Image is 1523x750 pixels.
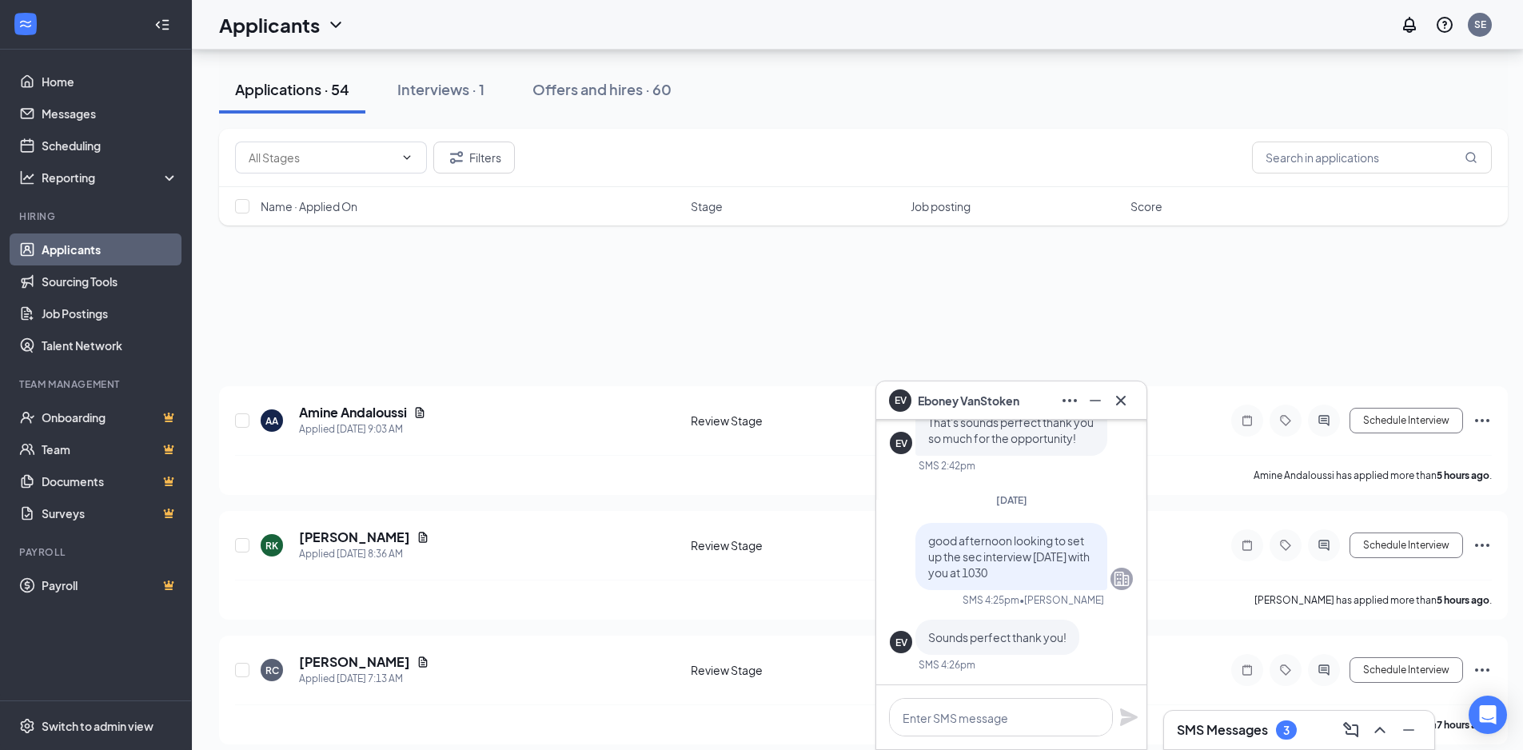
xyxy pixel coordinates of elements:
p: Amine Andaloussi has applied more than . [1254,469,1492,482]
div: Applied [DATE] 9:03 AM [299,421,426,437]
span: [DATE] [996,494,1027,506]
a: Sourcing Tools [42,265,178,297]
div: Review Stage [691,662,901,678]
svg: Document [417,656,429,668]
svg: Note [1238,539,1257,552]
span: • [PERSON_NAME] [1019,593,1104,607]
svg: Ellipses [1060,391,1079,410]
input: All Stages [249,149,394,166]
button: ComposeMessage [1338,717,1364,743]
div: Applied [DATE] 7:13 AM [299,671,429,687]
span: Score [1130,198,1162,214]
button: Ellipses [1057,388,1082,413]
div: Review Stage [691,537,901,553]
svg: Notifications [1400,15,1419,34]
svg: Tag [1276,414,1295,427]
svg: Collapse [154,17,170,33]
svg: Document [417,531,429,544]
div: Hiring [19,209,175,223]
svg: Note [1238,664,1257,676]
svg: Tag [1276,664,1295,676]
span: Name · Applied On [261,198,357,214]
h5: [PERSON_NAME] [299,653,410,671]
button: Schedule Interview [1350,657,1463,683]
a: Home [42,66,178,98]
a: Scheduling [42,130,178,162]
div: Offers and hires · 60 [532,79,672,99]
svg: Ellipses [1473,660,1492,680]
b: 5 hours ago [1437,594,1489,606]
div: Team Management [19,377,175,391]
span: Sounds perfect thank you! [928,630,1066,644]
h3: SMS Messages [1177,721,1268,739]
svg: ChevronUp [1370,720,1389,740]
div: Reporting [42,170,179,186]
div: EV [895,636,907,649]
svg: Filter [447,148,466,167]
div: Open Intercom Messenger [1469,696,1507,734]
svg: WorkstreamLogo [18,16,34,32]
div: Interviews · 1 [397,79,484,99]
div: SE [1474,18,1486,31]
svg: Note [1238,414,1257,427]
a: SurveysCrown [42,497,178,529]
div: SMS 2:42pm [919,459,975,473]
div: SMS 4:26pm [919,658,975,672]
svg: Ellipses [1473,536,1492,555]
button: Schedule Interview [1350,533,1463,558]
span: good afternoon looking to set up the sec interview [DATE] with you at 1030 [928,533,1090,580]
svg: ComposeMessage [1342,720,1361,740]
button: Cross [1108,388,1134,413]
a: Messages [42,98,178,130]
svg: ActiveChat [1314,664,1334,676]
button: Filter Filters [433,142,515,174]
div: EV [895,437,907,450]
span: Job posting [911,198,971,214]
div: Payroll [19,545,175,559]
svg: ChevronDown [401,151,413,164]
div: Switch to admin view [42,718,153,734]
svg: Analysis [19,170,35,186]
div: RC [265,664,279,677]
a: TeamCrown [42,433,178,465]
h1: Applicants [219,11,320,38]
svg: Tag [1276,539,1295,552]
svg: ChevronDown [326,15,345,34]
a: Applicants [42,233,178,265]
svg: ActiveChat [1314,414,1334,427]
svg: Company [1112,569,1131,588]
a: OnboardingCrown [42,401,178,433]
div: Applied [DATE] 8:36 AM [299,546,429,562]
button: ChevronUp [1367,717,1393,743]
a: Job Postings [42,297,178,329]
svg: QuestionInfo [1435,15,1454,34]
p: [PERSON_NAME] has applied more than . [1254,593,1492,607]
div: Review Stage [691,413,901,429]
a: Talent Network [42,329,178,361]
h5: [PERSON_NAME] [299,529,410,546]
div: SMS 4:25pm [963,593,1019,607]
svg: Document [413,406,426,419]
div: RK [265,539,278,553]
span: Eboney VanStoken [918,392,1019,409]
input: Search in applications [1252,142,1492,174]
svg: Ellipses [1473,411,1492,430]
a: DocumentsCrown [42,465,178,497]
svg: Minimize [1086,391,1105,410]
svg: MagnifyingGlass [1465,151,1477,164]
button: Schedule Interview [1350,408,1463,433]
div: Applications · 54 [235,79,349,99]
a: PayrollCrown [42,569,178,601]
div: AA [265,414,278,428]
button: Minimize [1396,717,1421,743]
b: 7 hours ago [1437,719,1489,731]
b: 5 hours ago [1437,469,1489,481]
svg: Settings [19,718,35,734]
svg: Cross [1111,391,1130,410]
div: 3 [1283,724,1290,737]
svg: Plane [1119,708,1138,727]
svg: ActiveChat [1314,539,1334,552]
h5: Amine Andaloussi [299,404,407,421]
span: Stage [691,198,723,214]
